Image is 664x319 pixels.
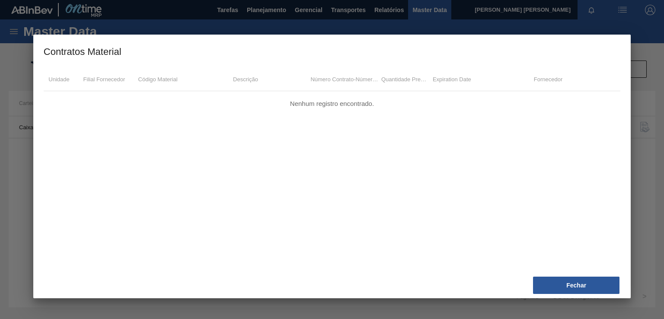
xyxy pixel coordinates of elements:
[134,67,182,91] td: Código Material
[380,67,428,91] td: Quantidade Prevista
[182,67,310,91] td: Descrição
[428,67,476,91] td: Expiration Date
[44,91,620,107] div: Nenhum registro encontrado.
[44,45,121,59] div: Contratos Material
[74,67,134,91] td: Filial Fornecedor
[309,67,380,91] td: Número Contrato - Número Item
[533,277,619,294] button: Fechar
[476,67,620,91] td: Fornecedor
[44,67,75,91] td: Unidade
